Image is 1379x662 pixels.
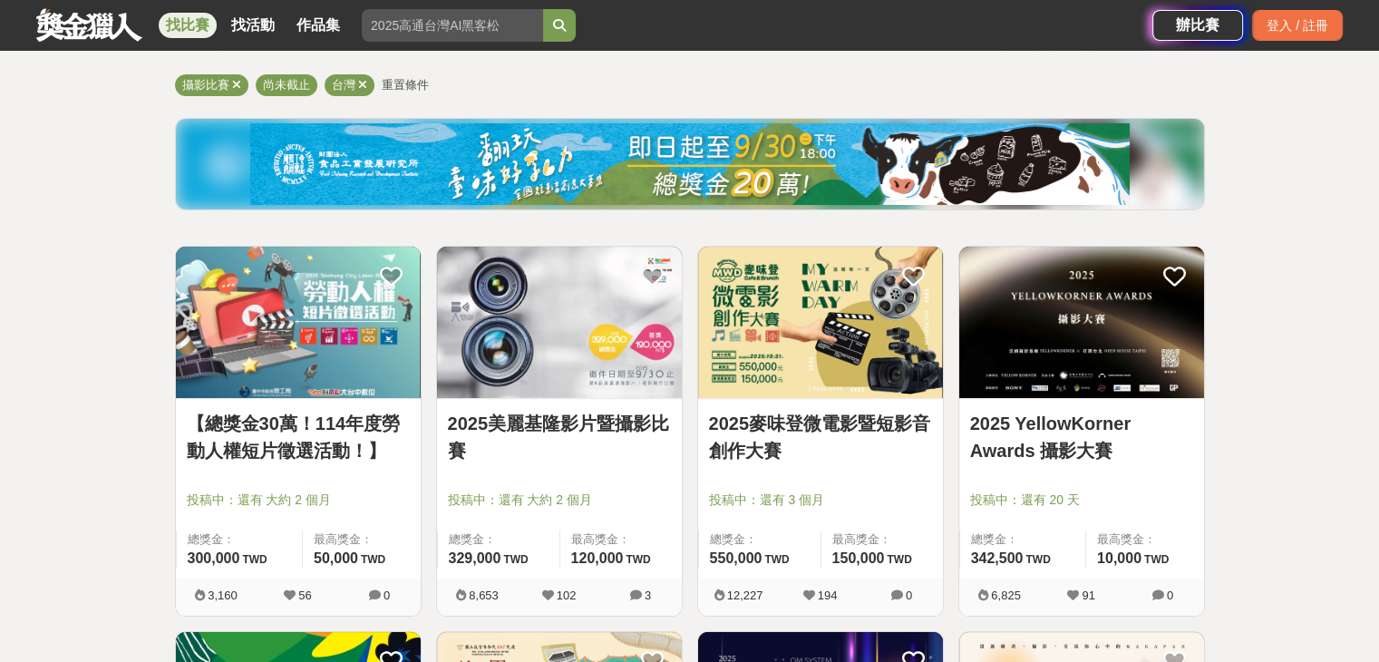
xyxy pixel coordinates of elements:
[448,410,671,464] a: 2025美麗基隆影片暨攝影比賽
[626,553,650,566] span: TWD
[1082,589,1094,602] span: 91
[263,78,310,92] span: 尚未截止
[698,247,943,398] img: Cover Image
[289,13,347,38] a: 作品集
[709,491,932,510] span: 投稿中：還有 3 個月
[159,13,217,38] a: 找比賽
[448,491,671,510] span: 投稿中：還有 大約 2 個月
[384,589,390,602] span: 0
[188,531,291,549] span: 總獎金：
[361,553,385,566] span: TWD
[242,553,267,566] span: TWD
[250,123,1130,205] img: bbde9c48-f993-4d71-8b4e-c9f335f69c12.jpg
[1025,553,1050,566] span: TWD
[832,531,932,549] span: 最高獎金：
[970,491,1193,510] span: 投稿中：還有 20 天
[362,9,543,42] input: 2025高通台灣AI黑客松
[710,531,810,549] span: 總獎金：
[991,589,1021,602] span: 6,825
[188,550,240,566] span: 300,000
[727,589,763,602] span: 12,227
[1167,589,1173,602] span: 0
[449,550,501,566] span: 329,000
[437,247,682,399] a: Cover Image
[314,550,358,566] span: 50,000
[959,247,1204,399] a: Cover Image
[906,589,912,602] span: 0
[437,247,682,398] img: Cover Image
[176,247,421,399] a: Cover Image
[298,589,311,602] span: 56
[187,410,410,464] a: 【總獎金30萬！114年度勞動人權短片徵選活動！】
[645,589,651,602] span: 3
[469,589,499,602] span: 8,653
[1152,10,1243,41] a: 辦比賽
[449,531,549,549] span: 總獎金：
[382,78,429,92] span: 重置條件
[959,247,1204,398] img: Cover Image
[1144,553,1169,566] span: TWD
[818,589,838,602] span: 194
[832,550,885,566] span: 150,000
[182,78,229,92] span: 攝影比賽
[970,410,1193,464] a: 2025 YellowKorner Awards 攝影大賽
[698,247,943,399] a: Cover Image
[503,553,528,566] span: TWD
[187,491,410,510] span: 投稿中：還有 大約 2 個月
[571,550,624,566] span: 120,000
[764,553,789,566] span: TWD
[332,78,355,92] span: 台灣
[971,531,1074,549] span: 總獎金：
[557,589,577,602] span: 102
[208,589,238,602] span: 3,160
[1097,550,1141,566] span: 10,000
[710,550,762,566] span: 550,000
[971,550,1024,566] span: 342,500
[1252,10,1343,41] div: 登入 / 註冊
[176,247,421,398] img: Cover Image
[1097,531,1193,549] span: 最高獎金：
[887,553,911,566] span: TWD
[709,410,932,464] a: 2025麥味登微電影暨短影音創作大賽
[571,531,671,549] span: 最高獎金：
[224,13,282,38] a: 找活動
[314,531,410,549] span: 最高獎金：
